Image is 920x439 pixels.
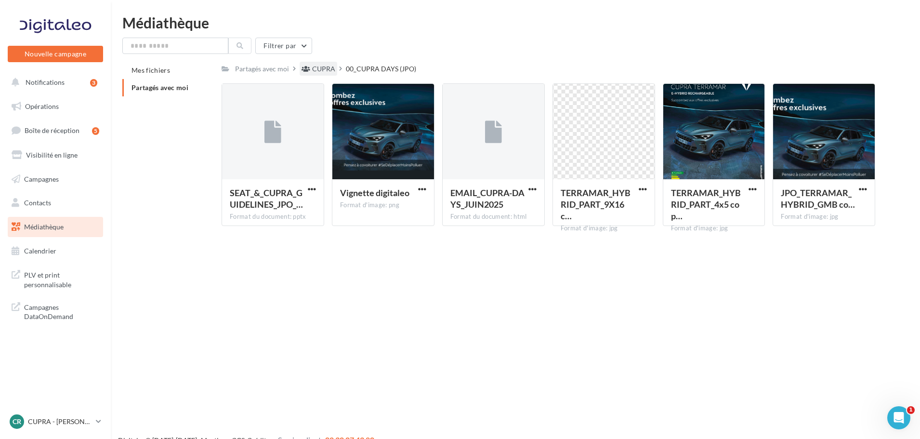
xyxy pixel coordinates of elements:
[6,72,101,93] button: Notifications 3
[92,127,99,135] div: 5
[6,241,105,261] a: Calendrier
[90,79,97,87] div: 3
[6,193,105,213] a: Contacts
[671,187,741,221] span: TERRAMAR_HYBRID_PART_4x5 copie
[24,223,64,231] span: Médiathèque
[6,217,105,237] a: Médiathèque
[24,174,59,183] span: Campagnes
[26,78,65,86] span: Notifications
[26,151,78,159] span: Visibilité en ligne
[25,126,79,134] span: Boîte de réception
[781,187,855,210] span: JPO_TERRAMAR_HYBRID_GMB copie
[781,213,867,221] div: Format d'image: jpg
[6,96,105,117] a: Opérations
[340,201,426,210] div: Format d'image: png
[255,38,312,54] button: Filtrer par
[6,265,105,293] a: PLV et print personnalisable
[131,83,188,92] span: Partagés avec moi
[8,46,103,62] button: Nouvelle campagne
[24,268,99,289] span: PLV et print personnalisable
[28,417,92,426] p: CUPRA - [PERSON_NAME]
[131,66,170,74] span: Mes fichiers
[230,187,303,210] span: SEAT_&_CUPRA_GUIDELINES_JPO_2025
[25,102,59,110] span: Opérations
[312,64,335,74] div: CUPRA
[6,120,105,141] a: Boîte de réception5
[13,417,21,426] span: CR
[122,15,908,30] div: Médiathèque
[24,247,56,255] span: Calendrier
[230,213,316,221] div: Format du document: pptx
[561,187,631,221] span: TERRAMAR_HYBRID_PART_9X16 copie
[6,169,105,189] a: Campagnes
[24,301,99,321] span: Campagnes DataOnDemand
[346,64,416,74] div: 00_CUPRA DAYS (JPO)
[6,297,105,325] a: Campagnes DataOnDemand
[561,224,647,233] div: Format d'image: jpg
[24,199,51,207] span: Contacts
[907,406,915,414] span: 1
[6,145,105,165] a: Visibilité en ligne
[8,412,103,431] a: CR CUPRA - [PERSON_NAME]
[450,187,525,210] span: EMAIL_CUPRA-DAYS_JUIN2025
[450,213,537,221] div: Format du document: html
[235,64,289,74] div: Partagés avec moi
[340,187,409,198] span: Vignette digitaleo
[671,224,757,233] div: Format d'image: jpg
[887,406,910,429] iframe: Intercom live chat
